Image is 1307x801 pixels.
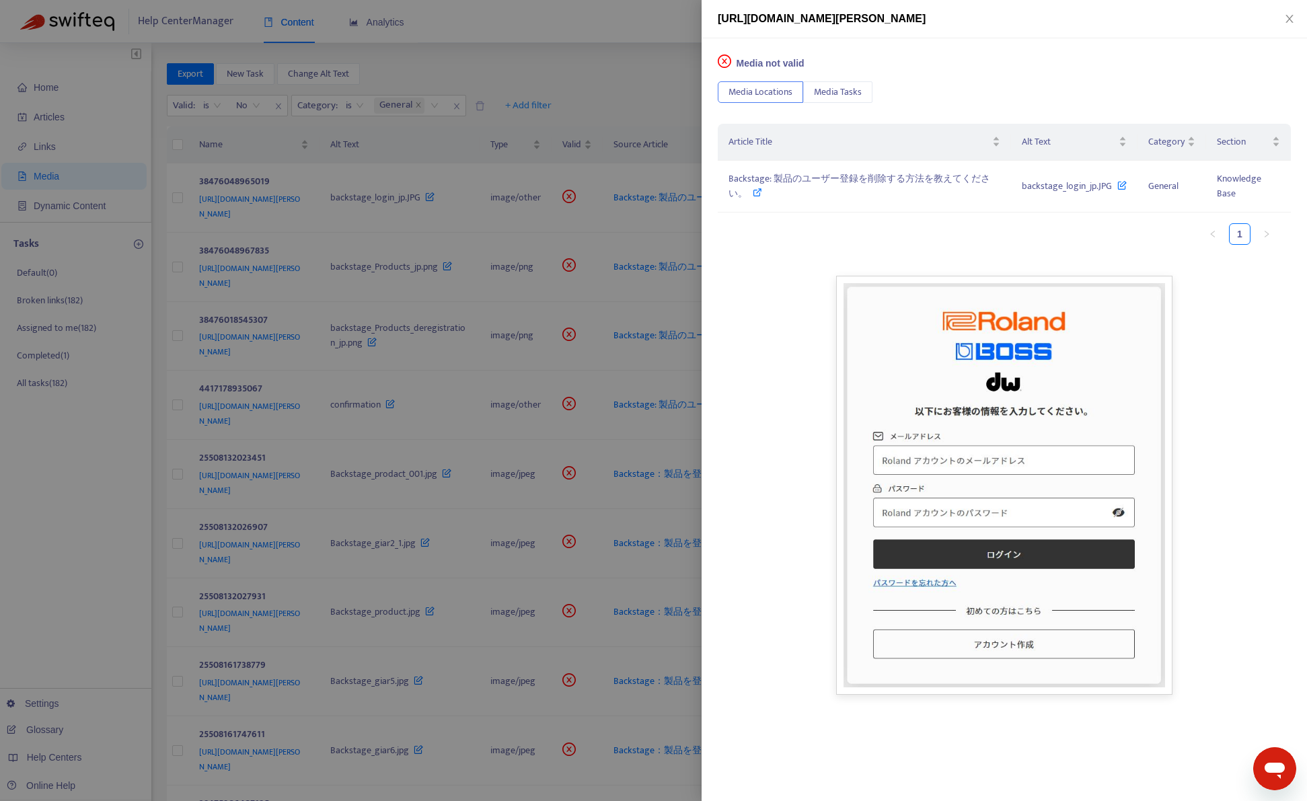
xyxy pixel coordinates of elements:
[803,81,872,103] button: Media Tasks
[1148,135,1185,149] span: Category
[1137,124,1206,161] th: Category
[718,54,731,68] span: close-circle
[836,276,1172,695] img: Unable to display this image
[1256,223,1277,245] li: Next Page
[1253,747,1296,790] iframe: メッセージングウィンドウを開くボタン
[1263,230,1271,238] span: right
[1230,224,1250,244] a: 1
[1202,223,1224,245] li: Previous Page
[1217,171,1261,201] span: Knowledge Base
[729,85,792,100] span: Media Locations
[1256,223,1277,245] button: right
[1022,135,1116,149] span: Alt Text
[718,13,926,24] span: [URL][DOMAIN_NAME][PERSON_NAME]
[1209,230,1217,238] span: left
[1011,124,1137,161] th: Alt Text
[1229,223,1250,245] li: 1
[718,124,1011,161] th: Article Title
[1206,124,1291,161] th: Section
[1202,223,1224,245] button: left
[1217,135,1269,149] span: Section
[1022,178,1112,194] span: backstage_login_jp.JPG
[718,81,803,103] button: Media Locations
[814,85,862,100] span: Media Tasks
[1280,13,1299,26] button: Close
[737,58,805,69] span: Media not valid
[1148,178,1179,194] span: General
[1284,13,1295,24] span: close
[729,171,990,201] span: Backstage: 製品のユーザー登録を削除する方法を教えてください。
[729,135,989,149] span: Article Title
